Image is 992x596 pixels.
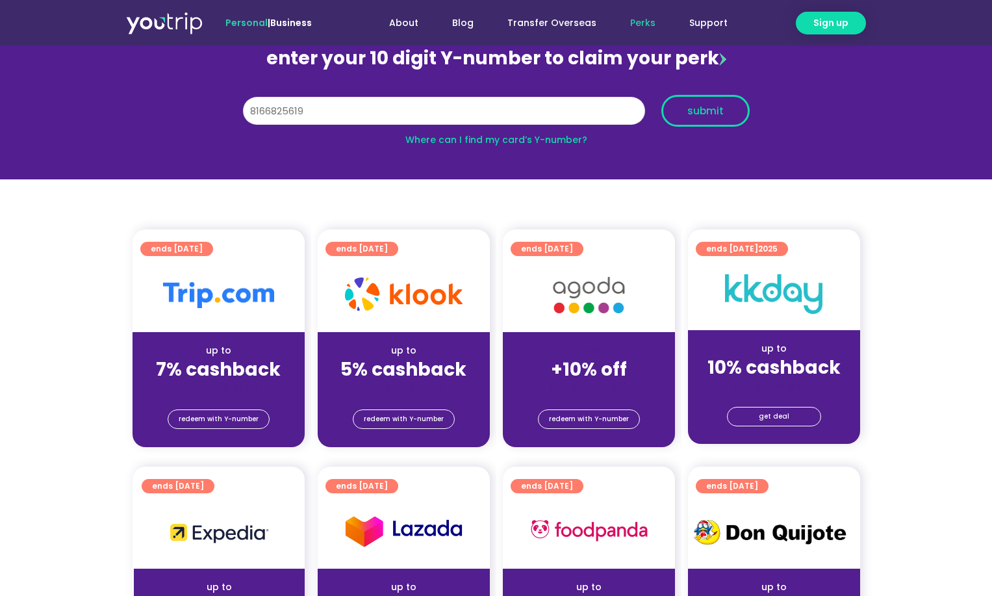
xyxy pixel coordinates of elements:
[144,580,294,594] div: up to
[143,344,294,357] div: up to
[328,382,479,395] div: (for stays only)
[521,479,573,493] span: ends [DATE]
[336,479,388,493] span: ends [DATE]
[328,580,479,594] div: up to
[696,242,788,256] a: ends [DATE]2025
[538,409,640,429] a: redeem with Y-number
[340,357,466,382] strong: 5% cashback
[243,95,750,136] form: Y Number
[435,11,490,35] a: Blog
[270,16,312,29] a: Business
[706,242,778,256] span: ends [DATE]
[347,11,744,35] nav: Menu
[551,357,627,382] strong: +10% off
[325,242,398,256] a: ends [DATE]
[698,580,850,594] div: up to
[727,407,821,426] a: get deal
[698,342,850,356] div: up to
[758,243,778,254] span: 2025
[325,479,398,493] a: ends [DATE]
[405,133,587,146] a: Where can I find my card’s Y-number?
[152,479,204,493] span: ends [DATE]
[511,242,583,256] a: ends [DATE]
[672,11,744,35] a: Support
[796,12,866,34] a: Sign up
[813,16,848,30] span: Sign up
[372,11,435,35] a: About
[707,355,841,380] strong: 10% cashback
[243,97,645,125] input: 10 digit Y-number (e.g. 8123456789)
[140,242,213,256] a: ends [DATE]
[613,11,672,35] a: Perks
[236,42,756,75] div: enter your 10 digit Y-number to claim your perk
[696,479,769,493] a: ends [DATE]
[336,242,388,256] span: ends [DATE]
[328,344,479,357] div: up to
[168,409,270,429] a: redeem with Y-number
[706,479,758,493] span: ends [DATE]
[511,479,583,493] a: ends [DATE]
[151,242,203,256] span: ends [DATE]
[156,357,281,382] strong: 7% cashback
[759,408,789,426] span: get deal
[490,11,613,35] a: Transfer Overseas
[521,242,573,256] span: ends [DATE]
[143,382,294,395] div: (for stays only)
[513,382,665,395] div: (for stays only)
[179,410,259,428] span: redeem with Y-number
[353,409,455,429] a: redeem with Y-number
[364,410,444,428] span: redeem with Y-number
[142,479,214,493] a: ends [DATE]
[577,344,601,357] span: up to
[225,16,268,29] span: Personal
[687,106,724,116] span: submit
[549,410,629,428] span: redeem with Y-number
[698,380,850,393] div: (for stays only)
[225,16,312,29] span: |
[513,580,665,594] div: up to
[661,95,750,127] button: submit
